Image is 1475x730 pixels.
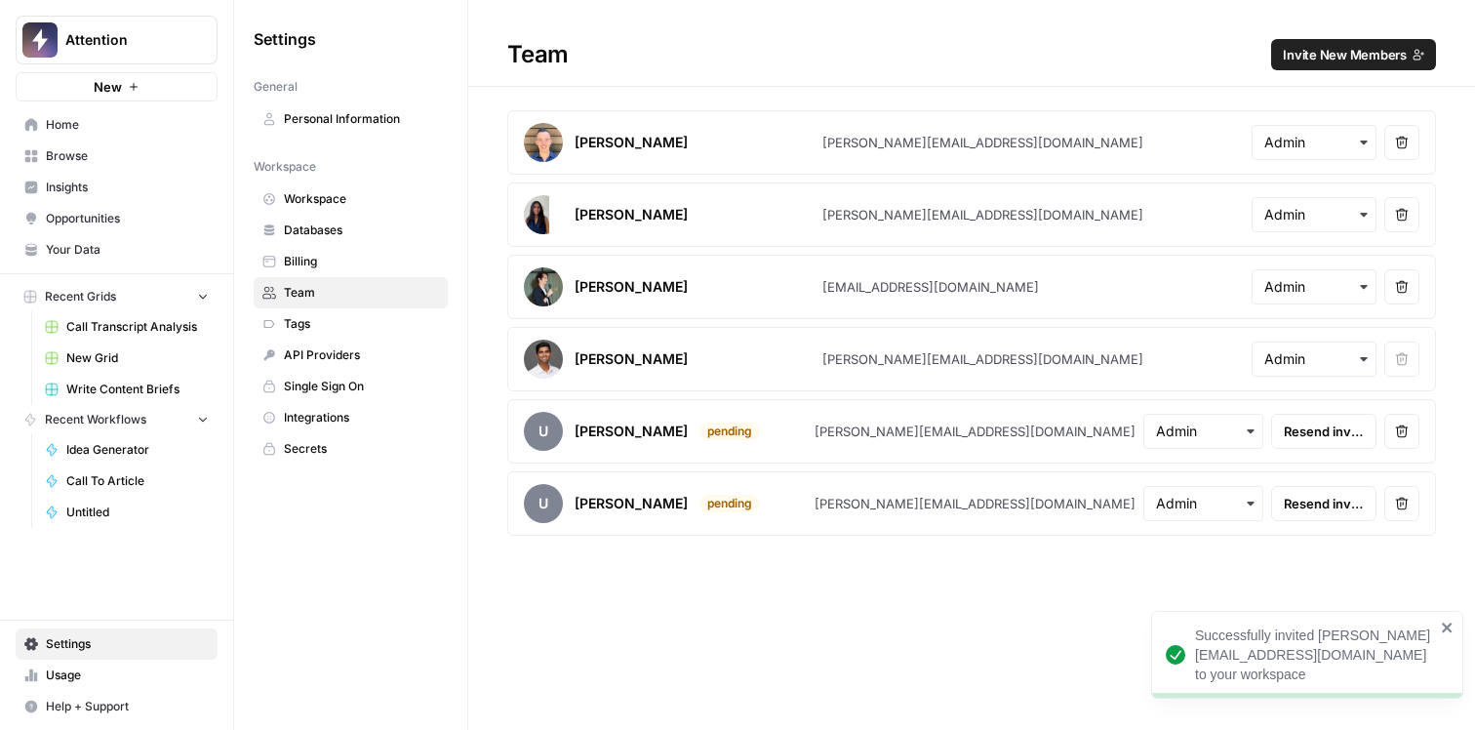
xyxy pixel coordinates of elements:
[254,277,448,308] a: Team
[22,22,58,58] img: Attention Logo
[1156,422,1252,441] input: Admin
[45,411,146,428] span: Recent Workflows
[524,340,563,379] img: avatar
[1264,277,1364,297] input: Admin
[1284,422,1364,441] span: Resend invite
[36,466,218,497] a: Call To Article
[284,346,439,364] span: API Providers
[575,133,688,152] div: [PERSON_NAME]
[16,405,218,434] button: Recent Workflows
[284,190,439,208] span: Workspace
[46,698,209,715] span: Help + Support
[46,179,209,196] span: Insights
[16,660,218,691] a: Usage
[284,284,439,302] span: Team
[66,381,209,398] span: Write Content Briefs
[254,158,316,176] span: Workspace
[284,222,439,239] span: Databases
[36,343,218,374] a: New Grid
[284,110,439,128] span: Personal Information
[284,253,439,270] span: Billing
[1264,133,1364,152] input: Admin
[1284,494,1364,513] span: Resend invite
[16,109,218,141] a: Home
[1271,39,1436,70] button: Invite New Members
[16,282,218,311] button: Recent Grids
[254,27,316,51] span: Settings
[575,494,688,513] div: [PERSON_NAME]
[65,30,183,50] span: Attention
[46,667,209,684] span: Usage
[822,277,1039,297] div: [EMAIL_ADDRESS][DOMAIN_NAME]
[468,39,1475,70] div: Team
[46,210,209,227] span: Opportunities
[575,349,688,369] div: [PERSON_NAME]
[16,203,218,234] a: Opportunities
[46,116,209,134] span: Home
[822,133,1143,152] div: [PERSON_NAME][EMAIL_ADDRESS][DOMAIN_NAME]
[46,635,209,653] span: Settings
[815,494,1136,513] div: [PERSON_NAME][EMAIL_ADDRESS][DOMAIN_NAME]
[254,78,298,96] span: General
[524,267,563,306] img: avatar
[1195,626,1435,684] div: Successfully invited [PERSON_NAME][EMAIL_ADDRESS][DOMAIN_NAME] to your workspace
[1156,494,1252,513] input: Admin
[524,195,549,234] img: avatar
[16,16,218,64] button: Workspace: Attention
[254,103,448,135] a: Personal Information
[66,318,209,336] span: Call Transcript Analysis
[254,183,448,215] a: Workspace
[66,504,209,521] span: Untitled
[46,147,209,165] span: Browse
[284,315,439,333] span: Tags
[524,412,563,451] span: u
[699,495,760,512] div: pending
[254,433,448,465] a: Secrets
[36,374,218,405] a: Write Content Briefs
[575,277,688,297] div: [PERSON_NAME]
[16,629,218,660] a: Settings
[16,172,218,203] a: Insights
[1283,45,1407,64] span: Invite New Members
[36,497,218,528] a: Untitled
[575,422,688,441] div: [PERSON_NAME]
[822,205,1143,224] div: [PERSON_NAME][EMAIL_ADDRESS][DOMAIN_NAME]
[284,378,439,395] span: Single Sign On
[254,371,448,402] a: Single Sign On
[575,205,688,224] div: [PERSON_NAME]
[284,440,439,458] span: Secrets
[46,241,209,259] span: Your Data
[1264,349,1364,369] input: Admin
[254,215,448,246] a: Databases
[524,484,563,523] span: u
[524,123,563,162] img: avatar
[254,340,448,371] a: API Providers
[815,422,1136,441] div: [PERSON_NAME][EMAIL_ADDRESS][DOMAIN_NAME]
[254,246,448,277] a: Billing
[822,349,1143,369] div: [PERSON_NAME][EMAIL_ADDRESS][DOMAIN_NAME]
[254,402,448,433] a: Integrations
[284,409,439,426] span: Integrations
[94,77,122,97] span: New
[16,234,218,265] a: Your Data
[66,472,209,490] span: Call To Article
[66,441,209,459] span: Idea Generator
[16,691,218,722] button: Help + Support
[1271,486,1376,521] button: Resend invite
[1441,620,1455,635] button: close
[1271,414,1376,449] button: Resend invite
[45,288,116,305] span: Recent Grids
[36,311,218,343] a: Call Transcript Analysis
[16,141,218,172] a: Browse
[699,423,760,440] div: pending
[16,72,218,101] button: New
[1264,205,1364,224] input: Admin
[254,308,448,340] a: Tags
[66,349,209,367] span: New Grid
[36,434,218,466] a: Idea Generator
